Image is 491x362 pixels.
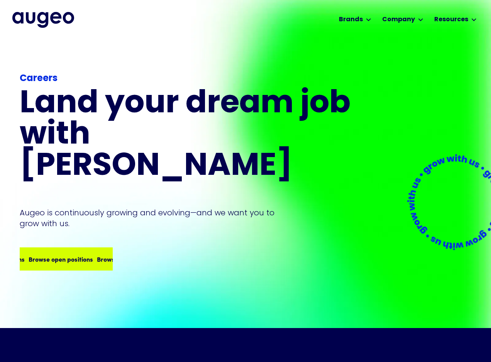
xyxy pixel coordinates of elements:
div: Resources [434,15,468,24]
h1: Land your dream job﻿ with [PERSON_NAME] [20,89,353,183]
a: home [12,12,74,27]
div: Browse open positions [29,254,93,264]
div: Brands [339,15,363,24]
div: Browse open positions [97,254,161,264]
p: Augeo is continuously growing and evolving—and we want you to grow with us. [20,207,285,229]
a: Browse open positionsBrowse open positionsBrowse open positions [20,247,113,271]
strong: Careers [20,74,58,83]
div: Company [382,15,415,24]
img: Augeo's full logo in midnight blue. [12,12,74,27]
